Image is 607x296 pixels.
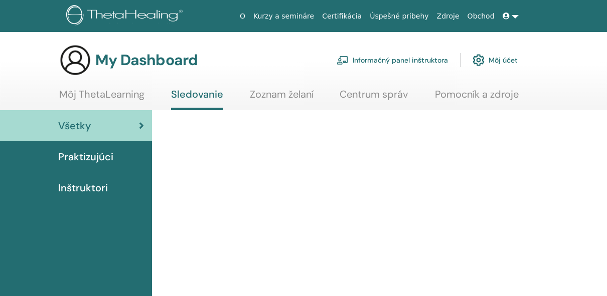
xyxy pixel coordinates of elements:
[58,180,108,195] span: Inštruktori
[337,49,448,71] a: Informačný panel inštruktora
[464,7,499,26] a: Obchod
[473,52,485,69] img: cog.svg
[473,49,518,71] a: Môj účet
[250,88,314,108] a: Zoznam želaní
[58,149,113,164] span: Praktizujúci
[433,7,464,26] a: Zdroje
[340,88,408,108] a: Centrum správ
[366,7,432,26] a: Úspešné príbehy
[59,88,144,108] a: Môj ThetaLearning
[337,56,349,65] img: chalkboard-teacher.svg
[249,7,318,26] a: Kurzy a semináre
[95,51,198,69] h3: My Dashboard
[66,5,186,28] img: logo.png
[171,88,223,110] a: Sledovanie
[435,88,519,108] a: Pomocník a zdroje
[58,118,91,133] span: Všetky
[318,7,366,26] a: Certifikácia
[59,44,91,76] img: generic-user-icon.jpg
[236,7,249,26] a: O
